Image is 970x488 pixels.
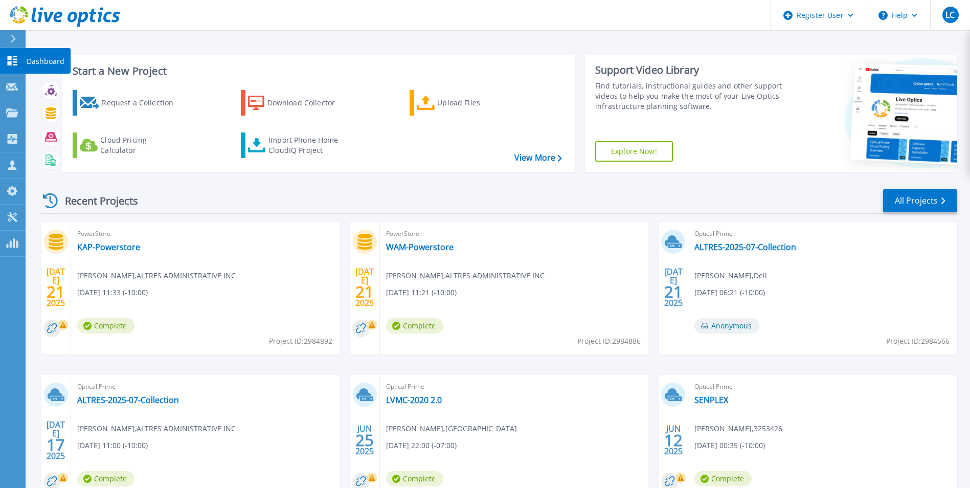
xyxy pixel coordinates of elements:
span: Project ID: 2984566 [886,336,950,347]
a: Cloud Pricing Calculator [73,132,187,158]
span: [DATE] 22:00 (-07:00) [386,440,457,451]
a: SENPLEX [694,395,728,405]
span: 12 [664,436,683,445]
span: Optical Prime [694,381,951,392]
span: 17 [47,440,65,449]
a: ALTRES-2025-07-Collection [694,242,796,252]
div: Import Phone Home CloudIQ Project [268,135,348,156]
a: Request a Collection [73,90,187,116]
div: Recent Projects [39,188,152,213]
span: Project ID: 2984886 [577,336,641,347]
div: Upload Files [437,93,519,113]
span: LC [945,11,955,19]
span: [PERSON_NAME] , [GEOGRAPHIC_DATA] [386,423,517,434]
div: Download Collector [267,93,349,113]
span: [DATE] 00:35 (-10:00) [694,440,765,451]
div: [DATE] 2025 [355,269,374,306]
a: Download Collector [241,90,355,116]
a: LVMC-2020 2.0 [386,395,442,405]
span: Complete [77,471,134,486]
span: 21 [355,287,374,296]
div: Request a Collection [102,93,184,113]
span: Complete [694,471,752,486]
span: Project ID: 2984892 [269,336,332,347]
div: [DATE] 2025 [46,422,65,459]
span: [PERSON_NAME] , Dell [694,270,767,281]
a: Explore Now! [595,141,673,162]
a: KAP-Powerstore [77,242,140,252]
span: Complete [386,471,443,486]
span: Anonymous [694,318,759,334]
span: [DATE] 11:00 (-10:00) [77,440,148,451]
h3: Start a New Project [73,65,561,77]
span: [DATE] 11:21 (-10:00) [386,287,457,298]
div: [DATE] 2025 [46,269,65,306]
a: WAM-Powerstore [386,242,454,252]
span: Complete [77,318,134,334]
a: Upload Files [410,90,524,116]
span: [DATE] 06:21 (-10:00) [694,287,765,298]
span: 21 [47,287,65,296]
span: [DATE] 11:33 (-10:00) [77,287,148,298]
span: [PERSON_NAME] , ALTRES ADMINISTRATIVE INC [386,270,545,281]
span: PowerStore [77,228,334,239]
p: Dashboard [27,48,64,75]
span: Optical Prime [386,381,643,392]
div: Cloud Pricing Calculator [100,135,182,156]
span: [PERSON_NAME] , ALTRES ADMINISTRATIVE INC [77,423,236,434]
div: Find tutorials, instructional guides and other support videos to help you make the most of your L... [595,81,785,112]
div: Support Video Library [595,63,785,77]
span: [PERSON_NAME] , 3253426 [694,423,782,434]
div: JUN 2025 [664,422,683,459]
span: PowerStore [386,228,643,239]
div: [DATE] 2025 [664,269,683,306]
span: [PERSON_NAME] , ALTRES ADMINISTRATIVE INC [77,270,236,281]
span: Complete [386,318,443,334]
div: JUN 2025 [355,422,374,459]
span: Optical Prime [77,381,334,392]
span: 21 [664,287,683,296]
span: Optical Prime [694,228,951,239]
a: All Projects [883,189,957,212]
a: ALTRES-2025-07-Collection [77,395,179,405]
span: 25 [355,436,374,445]
a: View More [514,153,562,163]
